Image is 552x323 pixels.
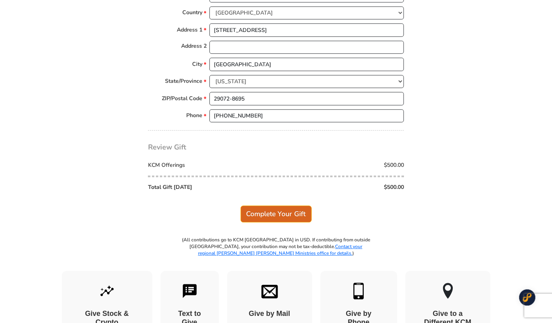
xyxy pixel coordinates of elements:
[192,59,202,70] strong: City
[144,161,276,169] div: KCM Offerings
[182,283,198,299] img: text-to-give.svg
[99,283,115,299] img: give-by-stock.svg
[144,183,276,191] div: Total Gift [DATE]
[182,237,370,271] p: (All contributions go to KCM [GEOGRAPHIC_DATA] in USD. If contributing from outside [GEOGRAPHIC_D...
[443,283,454,299] img: other-region
[276,161,408,169] div: $500.00
[186,110,202,121] strong: Phone
[181,41,207,52] strong: Address 2
[350,283,367,299] img: mobile.svg
[276,183,408,191] div: $500.00
[241,310,298,318] h4: Give by Mail
[182,7,202,18] strong: Country
[148,142,186,152] span: Review Gift
[198,243,363,256] a: Contact your regional [PERSON_NAME] [PERSON_NAME] Ministries office for details.
[241,205,312,222] span: Complete Your Gift
[177,24,202,35] strong: Address 1
[261,283,278,299] img: envelope.svg
[162,93,202,104] strong: ZIP/Postal Code
[519,289,535,306] img: svg%3E%0A
[165,76,202,87] strong: State/Province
